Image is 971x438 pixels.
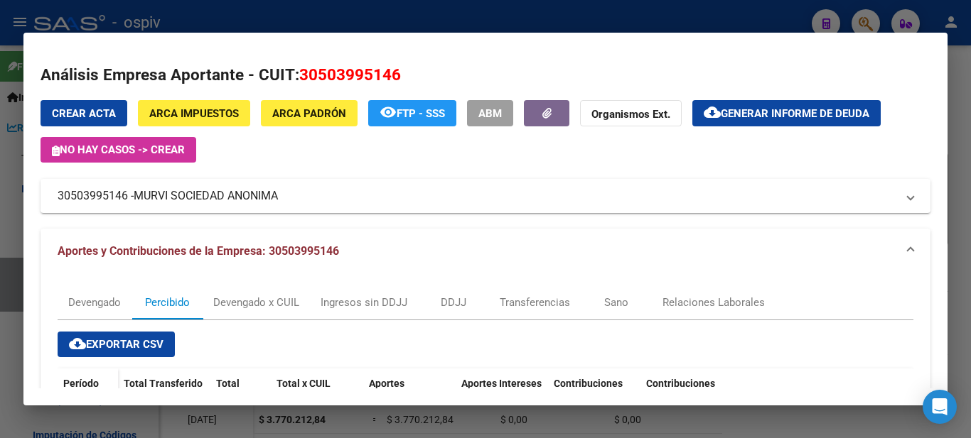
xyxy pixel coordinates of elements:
[380,104,397,121] mat-icon: remove_red_eye
[461,378,542,389] span: Aportes Intereses
[456,368,548,428] datatable-header-cell: Aportes Intereses
[134,187,278,204] span: MURVI SOCIEDAD ANONIMA
[69,335,86,352] mat-icon: cloud_download
[640,368,733,428] datatable-header-cell: Contribuciones Intereses
[299,65,401,84] span: 30503995146
[554,378,623,389] span: Contribuciones
[63,378,107,405] span: Período Percibido
[41,137,196,163] button: No hay casos -> Crear
[441,295,466,310] div: DDJJ
[52,143,185,156] span: No hay casos -> Crear
[271,368,363,428] datatable-header-cell: Total x CUIL
[124,378,203,389] span: Total Transferido
[548,368,640,428] datatable-header-cell: Contribuciones
[363,368,456,428] datatable-header-cell: Aportes
[118,368,210,428] datatable-header-cell: Total Transferido
[923,390,957,424] div: Open Intercom Messenger
[662,295,765,310] div: Relaciones Laborales
[69,338,163,351] span: Exportar CSV
[68,295,121,310] div: Devengado
[41,100,127,126] button: Crear Acta
[145,295,190,310] div: Percibido
[692,100,881,126] button: Generar informe de deuda
[41,179,930,213] mat-expansion-panel-header: 30503995146 -MURVI SOCIEDAD ANONIMA
[478,107,502,120] span: ABM
[604,295,628,310] div: Sano
[149,107,239,120] span: ARCA Impuestos
[369,378,404,389] span: Aportes
[52,107,116,120] span: Crear Acta
[210,368,271,428] datatable-header-cell: Total CUILES
[591,108,670,121] strong: Organismos Ext.
[368,100,456,126] button: FTP - SSS
[213,295,299,310] div: Devengado x CUIL
[261,100,358,126] button: ARCA Padrón
[41,63,930,87] h2: Análisis Empresa Aportante - CUIT:
[272,107,346,120] span: ARCA Padrón
[58,187,896,204] mat-panel-title: 30503995146 -
[500,295,570,310] div: Transferencias
[58,244,339,258] span: Aportes y Contribuciones de la Empresa: 30503995146
[580,100,682,126] button: Organismos Ext.
[138,100,250,126] button: ARCA Impuestos
[58,332,175,357] button: Exportar CSV
[41,229,930,274] mat-expansion-panel-header: Aportes y Contribuciones de la Empresa: 30503995146
[467,100,513,126] button: ABM
[216,378,250,405] span: Total CUILES
[277,378,331,389] span: Total x CUIL
[321,295,407,310] div: Ingresos sin DDJJ
[646,378,715,405] span: Contribuciones Intereses
[704,104,721,121] mat-icon: cloud_download
[721,107,869,120] span: Generar informe de deuda
[397,107,445,120] span: FTP - SSS
[58,368,118,428] datatable-header-cell: Período Percibido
